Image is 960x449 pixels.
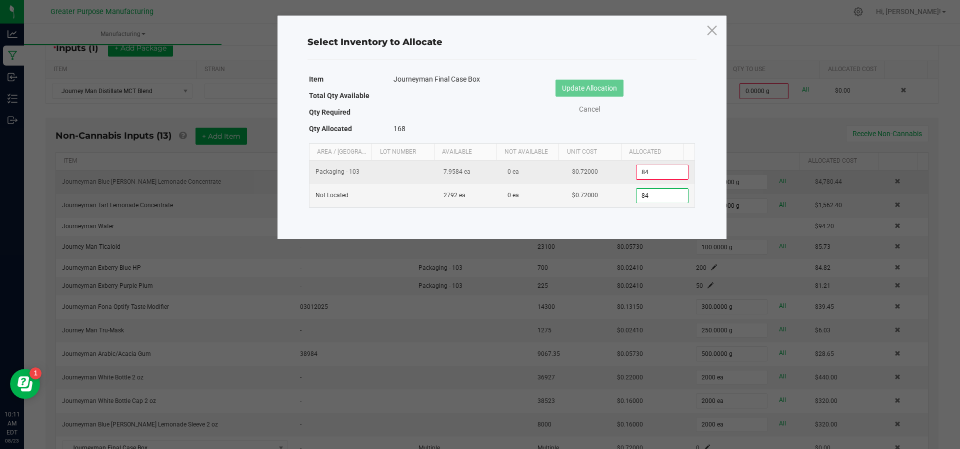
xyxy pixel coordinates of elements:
span: Select Inventory to Allocate [307,37,442,48]
iframe: Resource center [10,369,40,399]
span: 7.9584 ea [443,168,470,175]
span: 168 [393,125,405,133]
th: Not Available [496,144,558,161]
span: 2792 ea [443,192,465,199]
span: Journeyman Final Case Box [393,74,480,84]
label: Qty Allocated [309,122,352,136]
th: Allocated [621,144,683,161]
span: Packaging - 103 [315,168,359,175]
th: Unit Cost [558,144,621,161]
label: Item [309,72,323,86]
span: 0 ea [507,192,519,199]
iframe: Resource center unread badge [29,367,41,379]
label: Total Qty Available [309,89,369,103]
th: Area / [GEOGRAPHIC_DATA] [309,144,372,161]
label: Qty Required [309,105,350,119]
span: Not Located [315,192,348,199]
th: Lot Number [371,144,434,161]
span: $0.72000 [572,192,598,199]
button: Update Allocation [555,80,623,97]
span: 0 ea [507,168,519,175]
a: Cancel [569,104,609,115]
th: Available [434,144,496,161]
span: $0.72000 [572,168,598,175]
